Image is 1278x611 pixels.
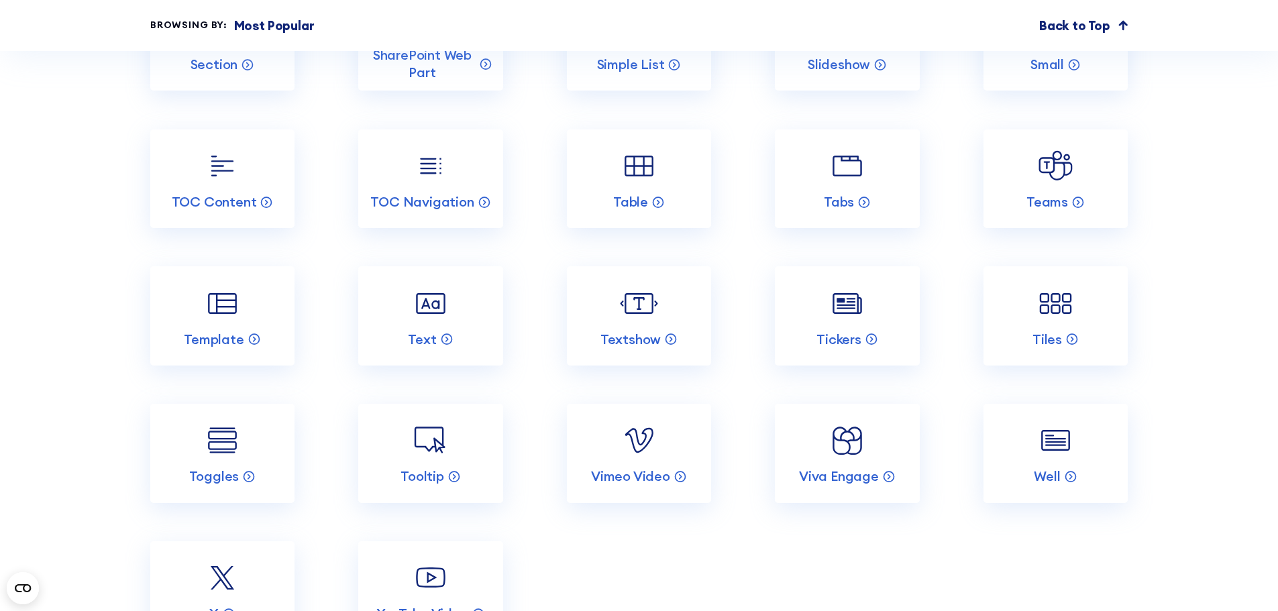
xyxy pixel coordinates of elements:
[401,467,444,485] p: Tooltip
[1039,16,1128,36] a: Back to Top
[191,56,238,73] p: Section
[828,147,866,185] img: Tabs
[620,421,658,459] img: Vimeo Video
[828,421,866,459] img: Viva Engage
[816,331,861,348] p: Tickers
[567,404,711,503] a: Vimeo Video
[597,56,665,73] p: Simple List
[203,284,242,323] img: Template
[799,467,879,485] p: Viva Engage
[600,331,661,348] p: Textshow
[1036,421,1075,459] img: Well
[203,147,242,185] img: TOC Content
[411,559,449,597] img: YouTube Video
[184,331,244,348] p: Template
[591,467,670,485] p: Vimeo Video
[808,56,870,73] p: Slideshow
[150,404,295,503] a: Toggles
[567,266,711,366] a: Textshow
[408,331,436,348] p: Text
[369,46,475,81] p: SharePoint Web Part
[370,193,474,211] p: TOC Navigation
[775,266,919,366] a: Tickers
[358,129,502,229] a: TOC Navigation
[775,404,919,503] a: Viva Engage
[234,16,315,36] p: Most Popular
[150,266,295,366] a: Template
[620,147,658,185] img: Table
[189,467,239,485] p: Toggles
[7,572,39,604] button: Open CMP widget
[983,266,1128,366] a: Tiles
[1039,16,1110,36] p: Back to Top
[983,404,1128,503] a: Well
[203,421,242,459] img: Toggles
[358,404,502,503] a: Tooltip
[172,193,257,211] p: TOC Content
[203,559,242,597] img: X
[775,129,919,229] a: Tabs
[620,284,658,323] img: Textshow
[150,18,227,32] div: Browsing by:
[411,147,449,185] img: TOC Navigation
[358,266,502,366] a: Text
[613,193,648,211] p: Table
[411,284,449,323] img: Text
[1036,147,1075,185] img: Teams
[411,421,449,459] img: Tooltip
[1030,56,1064,73] p: Small
[983,129,1128,229] a: Teams
[1036,455,1278,611] iframe: Chat Widget
[824,193,854,211] p: Tabs
[150,129,295,229] a: TOC Content
[567,129,711,229] a: Table
[1032,331,1062,348] p: Tiles
[1036,284,1075,323] img: Tiles
[1034,467,1060,485] p: Well
[1026,193,1068,211] p: Teams
[828,284,866,323] img: Tickers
